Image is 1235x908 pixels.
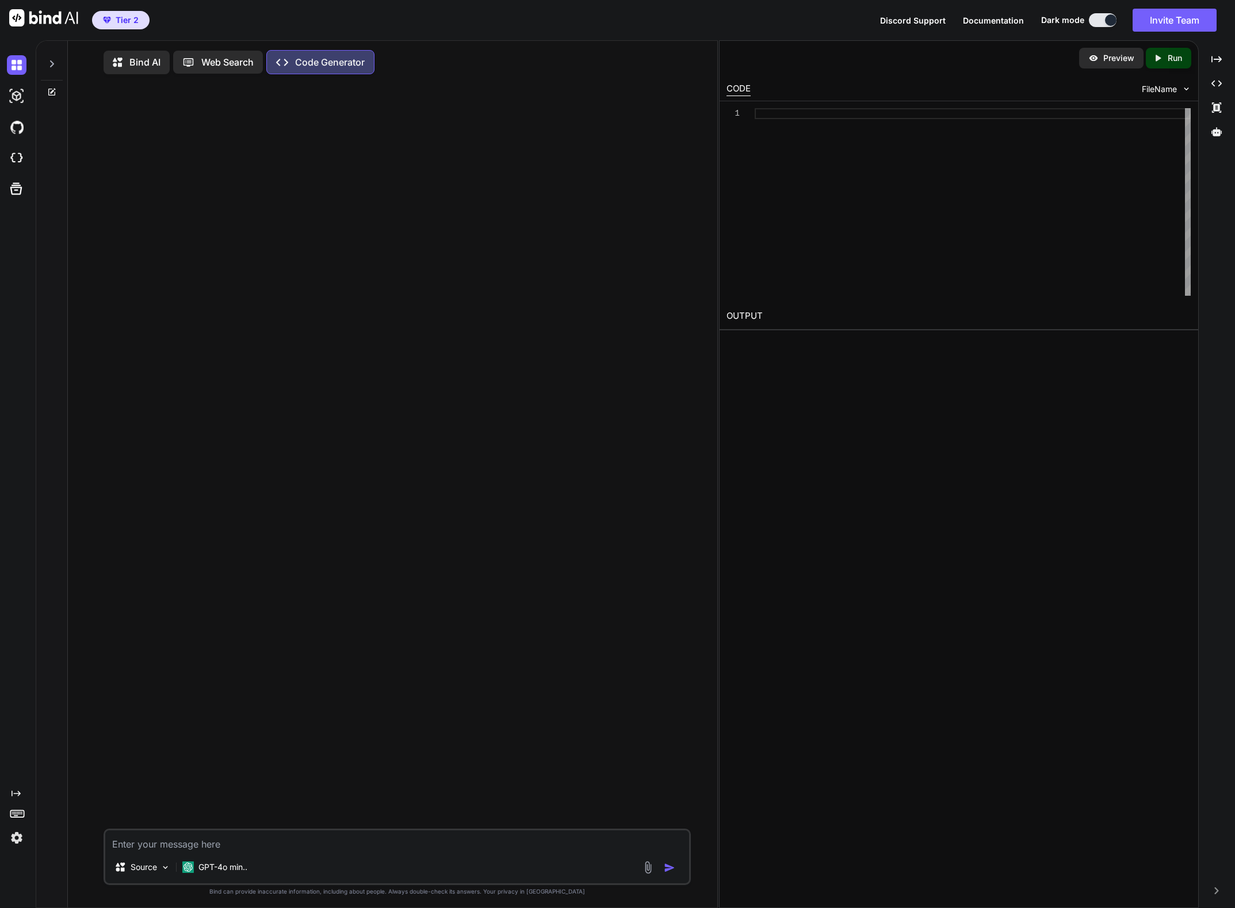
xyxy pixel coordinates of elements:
[963,16,1024,25] span: Documentation
[1041,14,1084,26] span: Dark mode
[295,55,365,69] p: Code Generator
[7,117,26,137] img: githubDark
[1142,83,1177,95] span: FileName
[92,11,150,29] button: premiumTier 2
[131,861,157,873] p: Source
[1182,84,1191,94] img: chevron down
[160,863,170,872] img: Pick Models
[880,14,946,26] button: Discord Support
[129,55,160,69] p: Bind AI
[664,862,675,873] img: icon
[7,828,26,848] img: settings
[1168,52,1182,64] p: Run
[880,16,946,25] span: Discord Support
[641,861,655,874] img: attachment
[103,17,111,24] img: premium
[1133,9,1217,32] button: Invite Team
[104,887,690,896] p: Bind can provide inaccurate information, including about people. Always double-check its answers....
[7,86,26,106] img: darkAi-studio
[116,14,139,26] span: Tier 2
[198,861,247,873] p: GPT-4o min..
[727,108,740,119] div: 1
[7,55,26,75] img: darkChat
[963,14,1024,26] button: Documentation
[9,9,78,26] img: Bind AI
[182,861,194,873] img: GPT-4o mini
[720,303,1198,330] h2: OUTPUT
[727,82,751,96] div: CODE
[7,148,26,168] img: cloudideIcon
[1103,52,1134,64] p: Preview
[201,55,254,69] p: Web Search
[1088,53,1099,63] img: preview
